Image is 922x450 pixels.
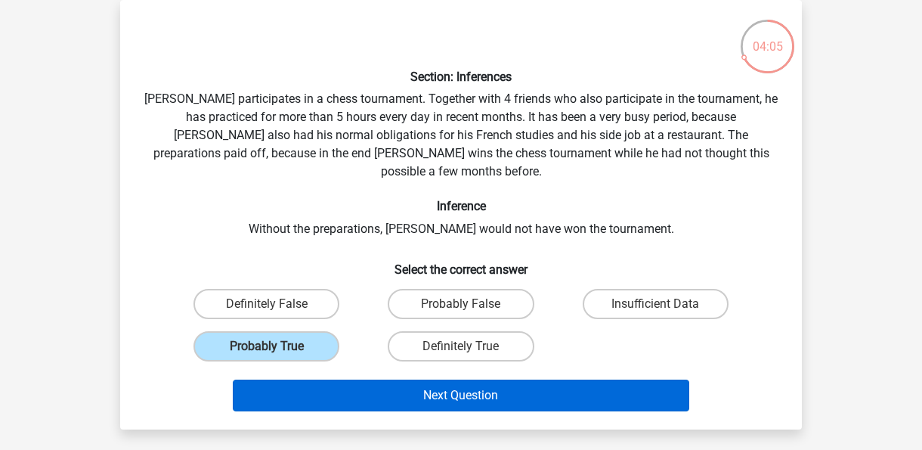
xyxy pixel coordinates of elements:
[388,289,534,319] label: Probably False
[193,331,339,362] label: Probably True
[739,18,796,56] div: 04:05
[193,289,339,319] label: Definitely False
[126,12,796,417] div: [PERSON_NAME] participates in a chess tournament. Together with 4 friends who also participate in...
[144,70,778,84] h6: Section: Inferences
[233,380,690,411] button: Next Question
[144,250,778,277] h6: Select the correct answer
[144,199,778,213] h6: Inference
[388,331,534,362] label: Definitely True
[583,289,729,319] label: Insufficient Data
